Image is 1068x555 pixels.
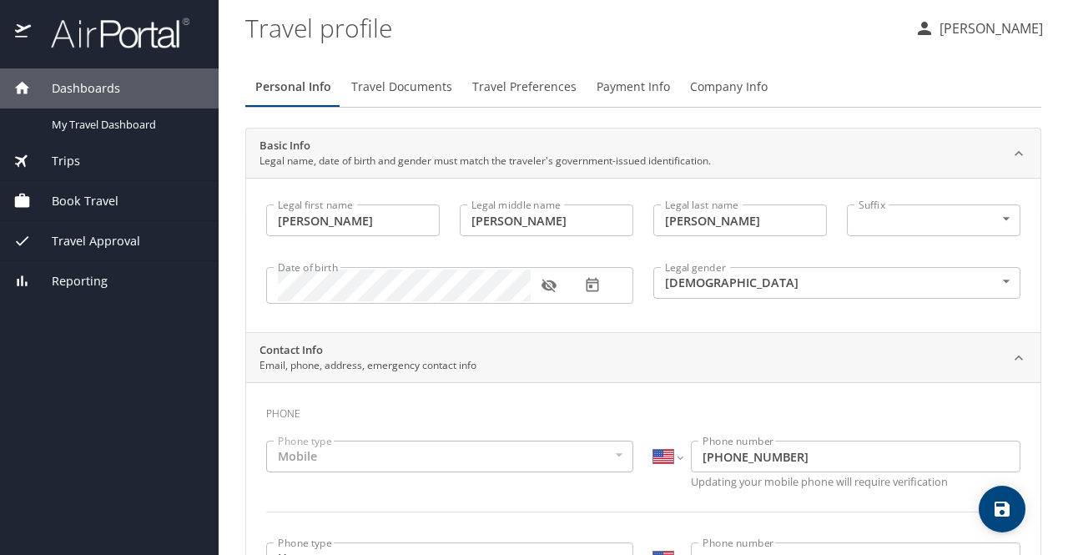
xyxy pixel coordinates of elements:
img: icon-airportal.png [15,17,33,49]
img: airportal-logo.png [33,17,189,49]
span: Travel Documents [351,77,452,98]
h2: Contact Info [259,342,476,359]
span: Company Info [690,77,768,98]
p: [PERSON_NAME] [934,18,1043,38]
button: save [979,486,1025,532]
span: Reporting [31,272,108,290]
p: Updating your mobile phone will require verification [691,477,1020,487]
span: Travel Preferences [472,77,577,98]
div: Basic InfoLegal name, date of birth and gender must match the traveler's government-issued identi... [246,178,1040,332]
span: My Travel Dashboard [52,117,199,133]
div: Profile [245,67,1041,107]
div: Contact InfoEmail, phone, address, emergency contact info [246,333,1040,383]
span: Trips [31,152,80,170]
h1: Travel profile [245,2,901,53]
button: [PERSON_NAME] [908,13,1050,43]
div: ​ [847,204,1020,236]
p: Email, phone, address, emergency contact info [259,358,476,373]
span: Payment Info [597,77,670,98]
div: Basic InfoLegal name, date of birth and gender must match the traveler's government-issued identi... [246,129,1040,179]
span: Dashboards [31,79,120,98]
span: Personal Info [255,77,331,98]
span: Book Travel [31,192,118,210]
h3: Phone [266,396,1020,424]
p: Legal name, date of birth and gender must match the traveler's government-issued identification. [259,154,711,169]
div: [DEMOGRAPHIC_DATA] [653,267,1020,299]
div: Mobile [266,441,633,472]
span: Travel Approval [31,232,140,250]
h2: Basic Info [259,138,711,154]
